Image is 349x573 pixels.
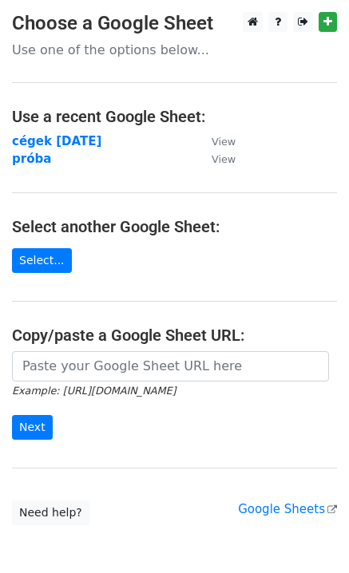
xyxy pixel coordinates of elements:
[12,326,337,345] h4: Copy/paste a Google Sheet URL:
[196,134,236,148] a: View
[12,415,53,440] input: Next
[12,351,329,381] input: Paste your Google Sheet URL here
[12,385,176,397] small: Example: [URL][DOMAIN_NAME]
[12,134,101,148] a: cégek [DATE]
[12,152,51,166] a: próba
[212,136,236,148] small: View
[12,12,337,35] h3: Choose a Google Sheet
[196,152,236,166] a: View
[12,217,337,236] h4: Select another Google Sheet:
[238,502,337,516] a: Google Sheets
[12,107,337,126] h4: Use a recent Google Sheet:
[12,248,72,273] a: Select...
[12,500,89,525] a: Need help?
[12,41,337,58] p: Use one of the options below...
[212,153,236,165] small: View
